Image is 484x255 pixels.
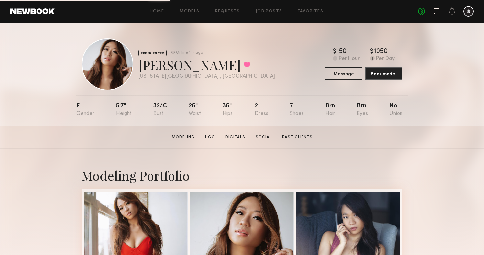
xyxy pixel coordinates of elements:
div: Brn [325,103,335,116]
div: $ [333,48,336,55]
a: Favorites [298,9,323,14]
a: Past Clients [280,134,315,140]
a: Modeling [169,134,197,140]
div: 150 [336,48,346,55]
button: Message [325,67,362,80]
div: $ [370,48,374,55]
a: Job Posts [256,9,282,14]
div: Modeling Portfolio [82,167,402,184]
a: Home [150,9,164,14]
button: Book model [365,67,402,80]
div: 1050 [374,48,388,55]
a: Models [180,9,199,14]
div: 36" [223,103,233,116]
div: 26" [189,103,201,116]
div: Online 1hr ago [176,51,203,55]
a: Digitals [223,134,248,140]
div: Brn [357,103,368,116]
a: Requests [215,9,240,14]
div: [PERSON_NAME] [138,56,275,73]
div: EXPERIENCED [138,50,167,56]
a: Social [253,134,274,140]
div: 32/c [153,103,167,116]
div: F [76,103,94,116]
div: [US_STATE][GEOGRAPHIC_DATA] , [GEOGRAPHIC_DATA] [138,74,275,79]
div: 7 [290,103,304,116]
div: 5'7" [116,103,132,116]
div: Per Hour [339,56,360,62]
div: 2 [255,103,268,116]
div: No [390,103,402,116]
div: Per Day [376,56,395,62]
a: UGC [203,134,217,140]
